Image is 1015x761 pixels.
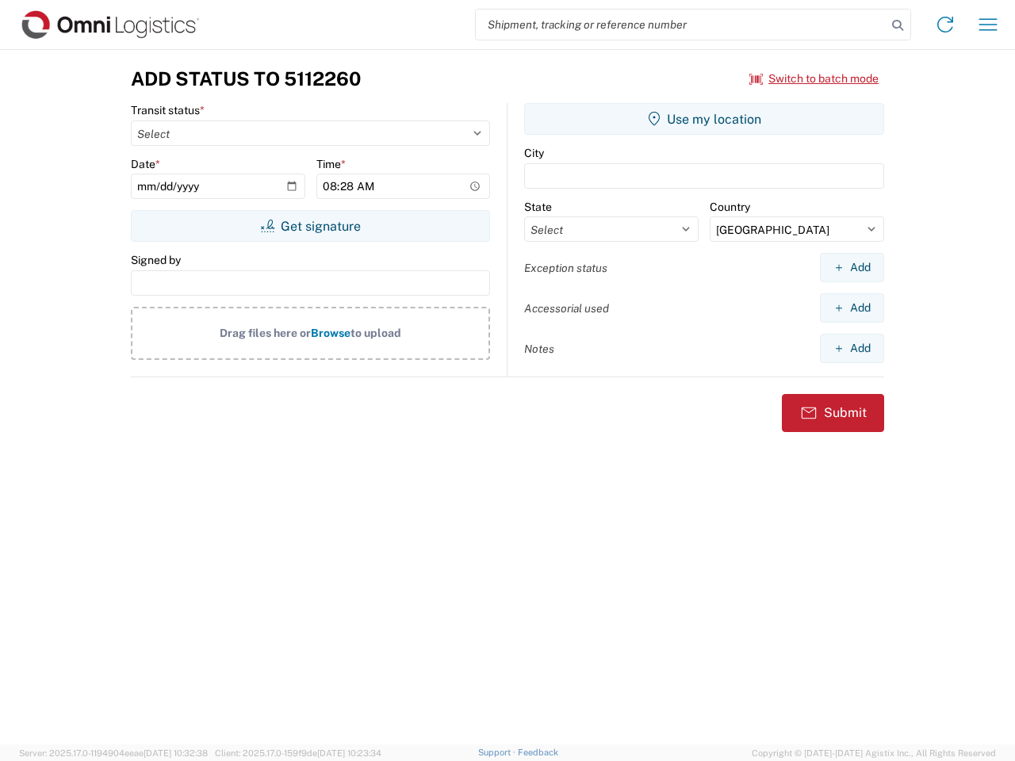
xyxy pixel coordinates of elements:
span: [DATE] 10:32:38 [144,748,208,758]
span: Drag files here or [220,327,311,339]
a: Feedback [518,748,558,757]
span: Browse [311,327,350,339]
button: Add [820,293,884,323]
label: Date [131,157,160,171]
label: Signed by [131,253,181,267]
span: [DATE] 10:23:34 [317,748,381,758]
h3: Add Status to 5112260 [131,67,361,90]
button: Submit [782,394,884,432]
a: Support [478,748,518,757]
label: Country [710,200,750,214]
label: Time [316,157,346,171]
label: City [524,146,544,160]
label: Exception status [524,261,607,275]
button: Use my location [524,103,884,135]
span: Server: 2025.17.0-1194904eeae [19,748,208,758]
label: Notes [524,342,554,356]
button: Add [820,334,884,363]
button: Get signature [131,210,490,242]
span: Copyright © [DATE]-[DATE] Agistix Inc., All Rights Reserved [752,746,996,760]
input: Shipment, tracking or reference number [476,10,887,40]
button: Switch to batch mode [749,66,879,92]
label: Accessorial used [524,301,609,315]
label: State [524,200,552,214]
label: Transit status [131,103,205,117]
span: Client: 2025.17.0-159f9de [215,748,381,758]
span: to upload [350,327,401,339]
button: Add [820,253,884,282]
